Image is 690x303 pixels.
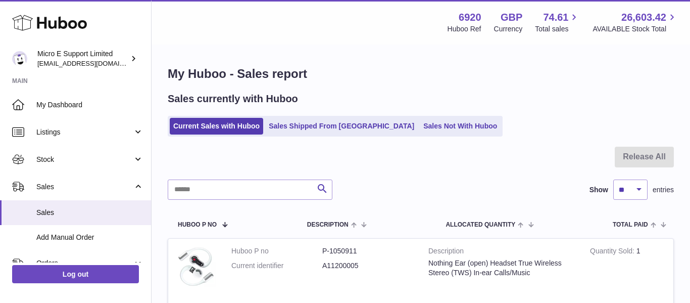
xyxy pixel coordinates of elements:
[621,11,666,24] span: 26,603.42
[494,24,523,34] div: Currency
[36,182,133,192] span: Sales
[428,246,575,258] strong: Description
[37,49,128,68] div: Micro E Support Limited
[12,51,27,66] img: contact@micropcsupport.com
[501,11,522,24] strong: GBP
[593,11,678,34] a: 26,603.42 AVAILABLE Stock Total
[593,24,678,34] span: AVAILABLE Stock Total
[543,11,568,24] span: 74.61
[168,92,298,106] h2: Sales currently with Huboo
[36,127,133,137] span: Listings
[420,118,501,135] a: Sales Not With Huboo
[446,222,515,228] span: ALLOCATED Quantity
[428,258,575,278] div: Nothing Ear (open) Headset True Wireless Stereo (TWS) In-ear Calls/Music
[322,261,413,271] dd: A11200005
[37,59,149,67] span: [EMAIL_ADDRESS][DOMAIN_NAME]
[589,185,608,195] label: Show
[170,118,263,135] a: Current Sales with Huboo
[613,222,648,228] span: Total paid
[590,247,636,257] strong: Quantity Sold
[322,246,413,256] dd: P-1050911
[265,118,418,135] a: Sales Shipped From [GEOGRAPHIC_DATA]
[36,233,143,242] span: Add Manual Order
[448,24,481,34] div: Huboo Ref
[178,222,217,228] span: Huboo P no
[168,66,674,82] h1: My Huboo - Sales report
[307,222,349,228] span: Description
[535,11,580,34] a: 74.61 Total sales
[36,155,133,164] span: Stock
[459,11,481,24] strong: 6920
[176,246,216,287] img: $_57.JPG
[36,100,143,110] span: My Dashboard
[231,261,322,271] dt: Current identifier
[36,208,143,218] span: Sales
[12,265,139,283] a: Log out
[582,239,673,297] td: 1
[535,24,580,34] span: Total sales
[36,258,133,268] span: Orders
[653,185,674,195] span: entries
[231,246,322,256] dt: Huboo P no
